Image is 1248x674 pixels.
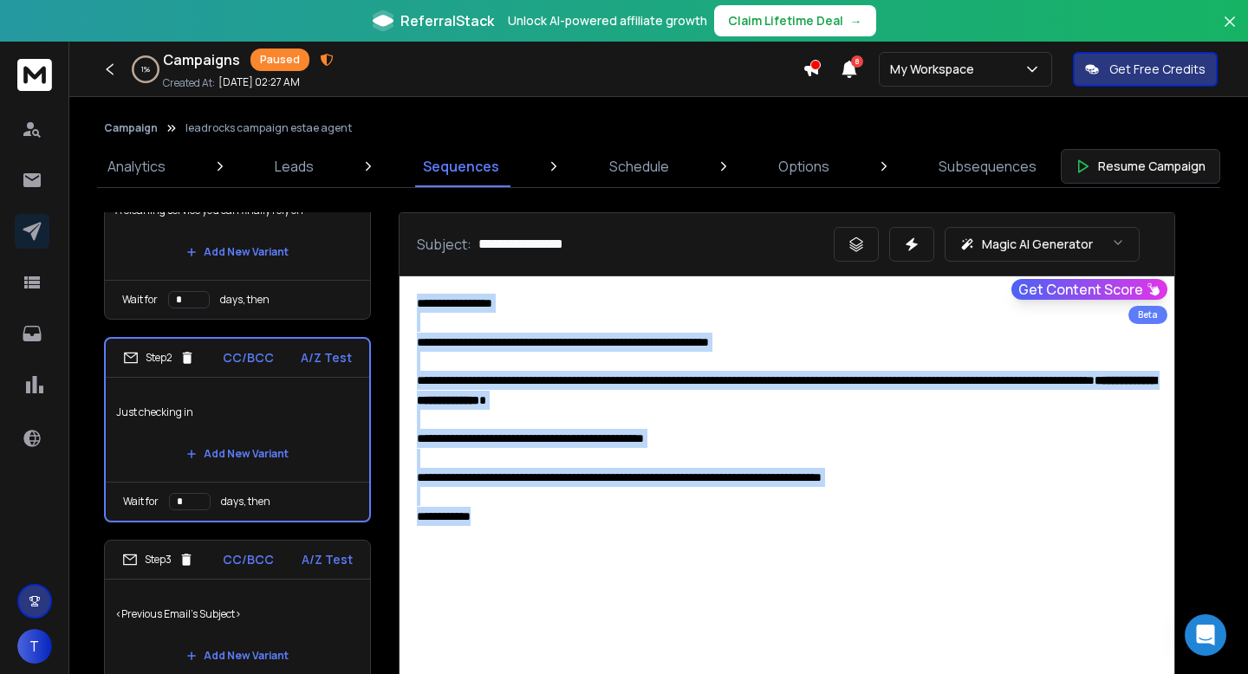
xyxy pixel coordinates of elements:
[1011,279,1167,300] button: Get Content Score
[104,136,371,320] li: Step1CC/BCCA/Z TestA cleaning service you can finally rely onAdd New VariantWait fordays, then
[423,156,499,177] p: Sequences
[928,146,1047,187] a: Subsequences
[609,156,669,177] p: Schedule
[141,64,150,75] p: 1 %
[508,12,707,29] p: Unlock AI-powered affiliate growth
[851,55,863,68] span: 8
[1061,149,1220,184] button: Resume Campaign
[890,61,981,78] p: My Workspace
[1219,10,1241,52] button: Close banner
[413,146,510,187] a: Sequences
[115,590,360,638] p: <Previous Email's Subject>
[945,227,1140,262] button: Magic AI Generator
[1109,61,1206,78] p: Get Free Credits
[122,293,158,307] p: Wait for
[116,388,359,437] p: Just checking in
[417,234,471,255] p: Subject:
[982,236,1093,253] p: Magic AI Generator
[1185,614,1226,656] div: Open Intercom Messenger
[172,638,302,673] button: Add New Variant
[97,146,176,187] a: Analytics
[122,552,194,567] div: Step 3
[223,349,274,366] p: CC/BCC
[768,146,840,187] a: Options
[400,10,494,31] span: ReferralStack
[163,49,240,70] h1: Campaigns
[275,156,314,177] p: Leads
[104,121,158,135] button: Campaign
[107,156,166,177] p: Analytics
[301,349,352,366] p: A/Z Test
[123,350,195,366] div: Step 2
[221,495,270,509] p: days, then
[1073,52,1218,87] button: Get Free Credits
[850,12,862,29] span: →
[123,495,159,509] p: Wait for
[599,146,679,187] a: Schedule
[17,629,52,664] button: T
[714,5,876,36] button: Claim Lifetime Deal→
[220,293,270,307] p: days, then
[185,121,352,135] p: leadrocks campaign estae agent
[778,156,829,177] p: Options
[163,76,215,90] p: Created At:
[264,146,324,187] a: Leads
[250,49,309,71] div: Paused
[172,437,302,471] button: Add New Variant
[223,551,274,568] p: CC/BCC
[939,156,1037,177] p: Subsequences
[1128,306,1167,324] div: Beta
[218,75,300,89] p: [DATE] 02:27 AM
[302,551,353,568] p: A/Z Test
[104,337,371,522] li: Step2CC/BCCA/Z TestJust checking inAdd New VariantWait fordays, then
[172,235,302,269] button: Add New Variant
